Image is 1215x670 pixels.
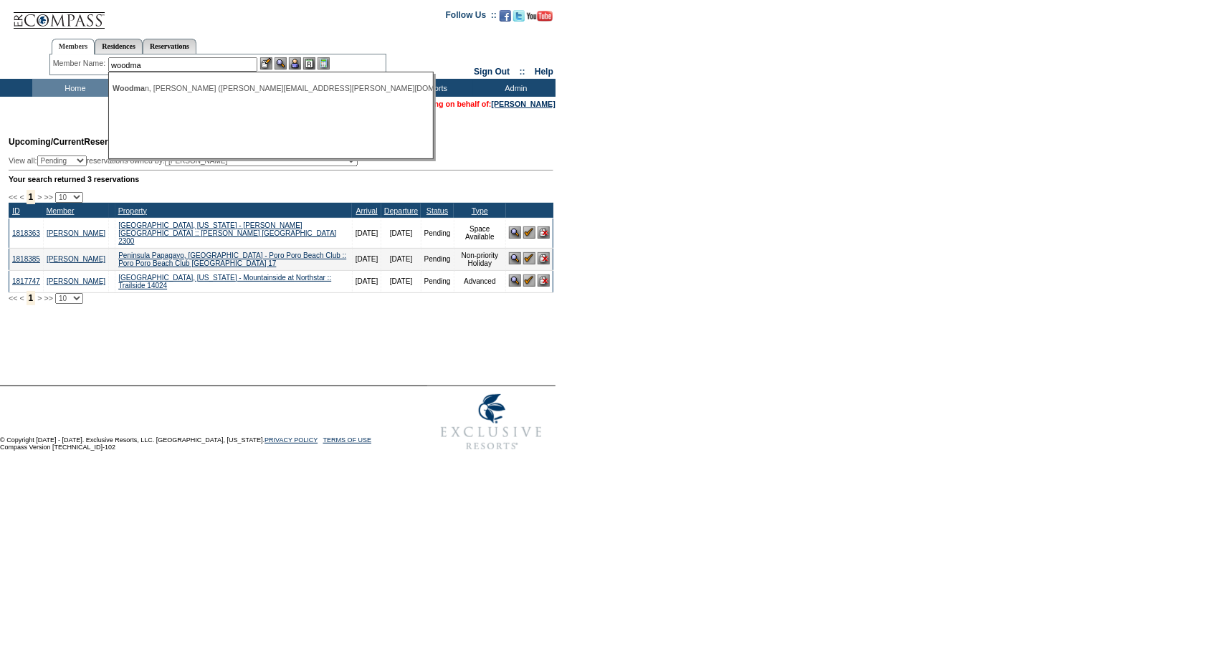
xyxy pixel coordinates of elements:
[37,193,42,201] span: >
[381,248,421,270] td: [DATE]
[527,11,553,21] img: Subscribe to our YouTube Channel
[391,100,556,108] span: You are acting on behalf of:
[454,248,506,270] td: Non-priority Holiday
[53,57,108,70] div: Member Name:
[454,218,506,248] td: Space Available
[492,100,556,108] a: [PERSON_NAME]
[509,226,521,239] img: View Reservation
[9,193,17,201] span: <<
[523,274,535,287] img: Confirm Reservation
[12,229,40,237] a: 1818363
[9,294,17,302] span: <<
[37,294,42,302] span: >
[472,206,488,215] a: Type
[52,39,95,54] a: Members
[352,248,381,270] td: [DATE]
[118,274,331,289] a: [GEOGRAPHIC_DATA], [US_STATE] - Mountainside at Northstar :: Trailside 14024
[27,291,36,305] span: 1
[381,218,421,248] td: [DATE]
[381,270,421,292] td: [DATE]
[9,175,553,183] div: Your search returned 3 reservations
[421,218,454,248] td: Pending
[535,67,553,77] a: Help
[523,252,535,264] img: Confirm Reservation
[12,255,40,263] a: 1818385
[95,39,143,54] a: Residences
[9,155,364,166] div: View all: reservations owned by:
[44,294,52,302] span: >>
[473,79,556,97] td: Admin
[520,67,525,77] span: ::
[9,137,138,147] span: Reservations
[384,206,418,215] a: Departure
[19,193,24,201] span: <
[46,206,74,215] a: Member
[356,206,378,215] a: Arrival
[538,274,550,287] img: Cancel Reservation
[118,221,336,245] a: [GEOGRAPHIC_DATA], [US_STATE] - [PERSON_NAME][GEOGRAPHIC_DATA] :: [PERSON_NAME] [GEOGRAPHIC_DATA]...
[47,277,105,285] a: [PERSON_NAME]
[143,39,196,54] a: Reservations
[19,294,24,302] span: <
[509,252,521,264] img: View Reservation
[427,386,556,458] img: Exclusive Resorts
[118,206,147,215] a: Property
[500,14,511,23] a: Become our fan on Facebook
[265,436,318,444] a: PRIVACY POLICY
[446,9,497,26] td: Follow Us ::
[509,274,521,287] img: View Reservation
[513,10,525,21] img: Follow us on Twitter
[113,84,145,92] span: Woodma
[538,226,550,239] img: Cancel Reservation
[260,57,272,70] img: b_edit.gif
[44,193,52,201] span: >>
[32,79,115,97] td: Home
[421,270,454,292] td: Pending
[527,14,553,23] a: Subscribe to our YouTube Channel
[47,255,105,263] a: [PERSON_NAME]
[27,190,36,204] span: 1
[47,229,105,237] a: [PERSON_NAME]
[538,252,550,264] img: Cancel Reservation
[275,57,287,70] img: View
[12,206,20,215] a: ID
[427,206,448,215] a: Status
[9,137,84,147] span: Upcoming/Current
[323,436,372,444] a: TERMS OF USE
[474,67,510,77] a: Sign Out
[421,248,454,270] td: Pending
[523,226,535,239] img: Confirm Reservation
[513,14,525,23] a: Follow us on Twitter
[454,270,506,292] td: Advanced
[352,218,381,248] td: [DATE]
[500,10,511,21] img: Become our fan on Facebook
[118,252,346,267] a: Peninsula Papagayo, [GEOGRAPHIC_DATA] - Poro Poro Beach Club :: Poro Poro Beach Club [GEOGRAPHIC_...
[303,57,315,70] img: Reservations
[318,57,330,70] img: b_calculator.gif
[12,277,40,285] a: 1817747
[113,84,428,92] div: n, [PERSON_NAME] ([PERSON_NAME][EMAIL_ADDRESS][PERSON_NAME][DOMAIN_NAME])
[289,57,301,70] img: Impersonate
[352,270,381,292] td: [DATE]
